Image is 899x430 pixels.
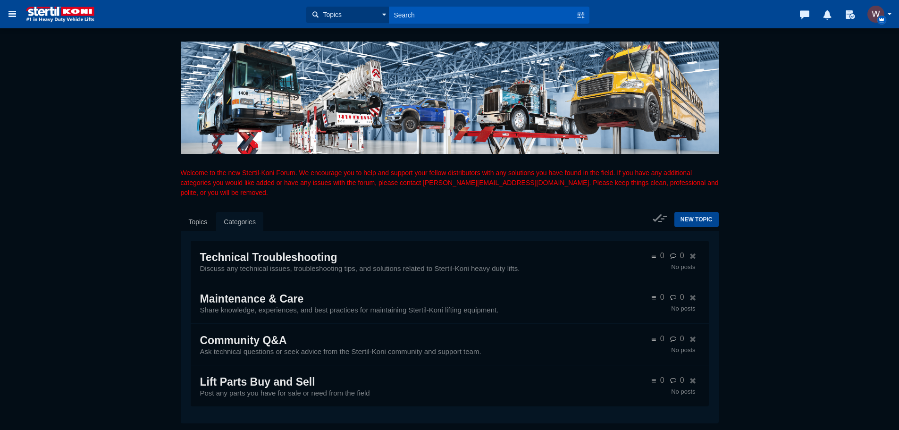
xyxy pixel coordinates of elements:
a: Topics [181,212,215,232]
img: n+7F4CzgAAAABJRU5ErkJggg== [867,6,884,23]
span: 0 [660,376,664,384]
span: 0 [680,293,684,301]
span: 0 [680,252,684,260]
a: Categories [216,212,263,232]
img: logo%20STERTIL%20KONIRGB300%20w%20white%20text.png [22,6,98,23]
a: New Topic [674,212,719,227]
button: Topics [306,7,389,23]
span: 0 [680,376,684,384]
span: Topics [320,10,342,20]
a: Maintenance & Care [200,293,304,305]
span: 0 [680,335,684,343]
a: Community Q&A [200,334,287,346]
a: Technical Troubleshooting [200,251,337,263]
span: 0 [660,335,664,343]
input: Search [389,7,575,23]
span: 0 [660,293,664,301]
span: 0 [660,252,664,260]
span: Welcome to the new Stertil-Koni Forum. We encourage you to help and support your fellow distribut... [181,169,719,196]
a: Lift Parts Buy and Sell [200,376,315,388]
span: New Topic [681,216,713,223]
